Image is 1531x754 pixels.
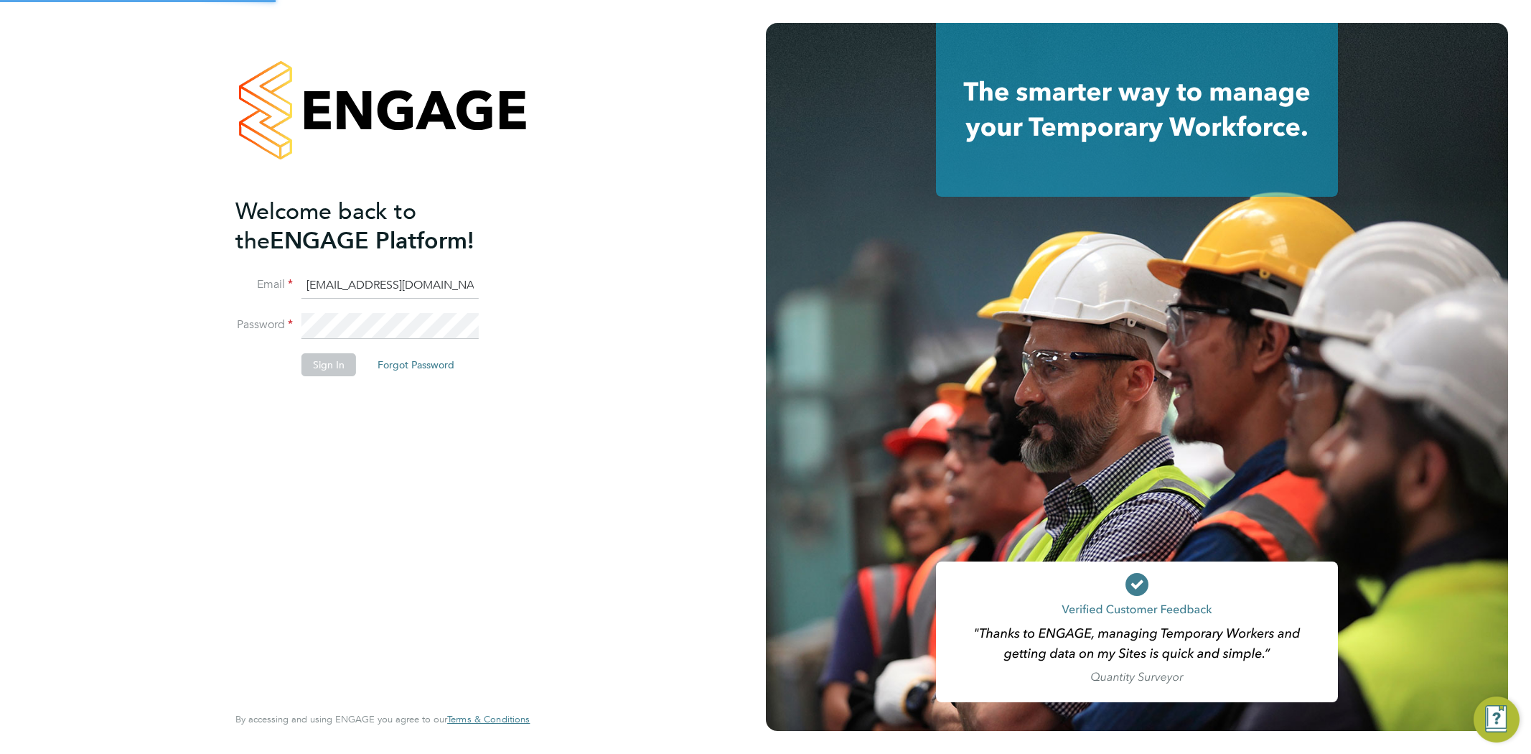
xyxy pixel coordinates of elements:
[366,353,466,376] button: Forgot Password
[235,317,293,332] label: Password
[235,713,530,725] span: By accessing and using ENGAGE you agree to our
[447,713,530,725] span: Terms & Conditions
[447,714,530,725] a: Terms & Conditions
[301,273,479,299] input: Enter your work email...
[235,197,515,256] h2: ENGAGE Platform!
[235,197,416,255] span: Welcome back to the
[301,353,356,376] button: Sign In
[1474,697,1520,743] button: Engage Resource Center
[235,277,293,292] label: Email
